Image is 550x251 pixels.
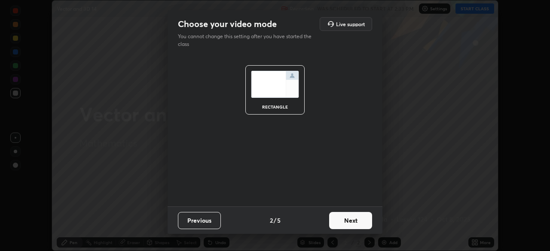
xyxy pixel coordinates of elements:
[258,105,292,109] div: rectangle
[178,33,317,48] p: You cannot change this setting after you have started the class
[178,18,277,30] h2: Choose your video mode
[336,21,365,27] h5: Live support
[274,216,276,225] h4: /
[251,71,299,98] img: normalScreenIcon.ae25ed63.svg
[178,212,221,229] button: Previous
[277,216,281,225] h4: 5
[270,216,273,225] h4: 2
[329,212,372,229] button: Next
